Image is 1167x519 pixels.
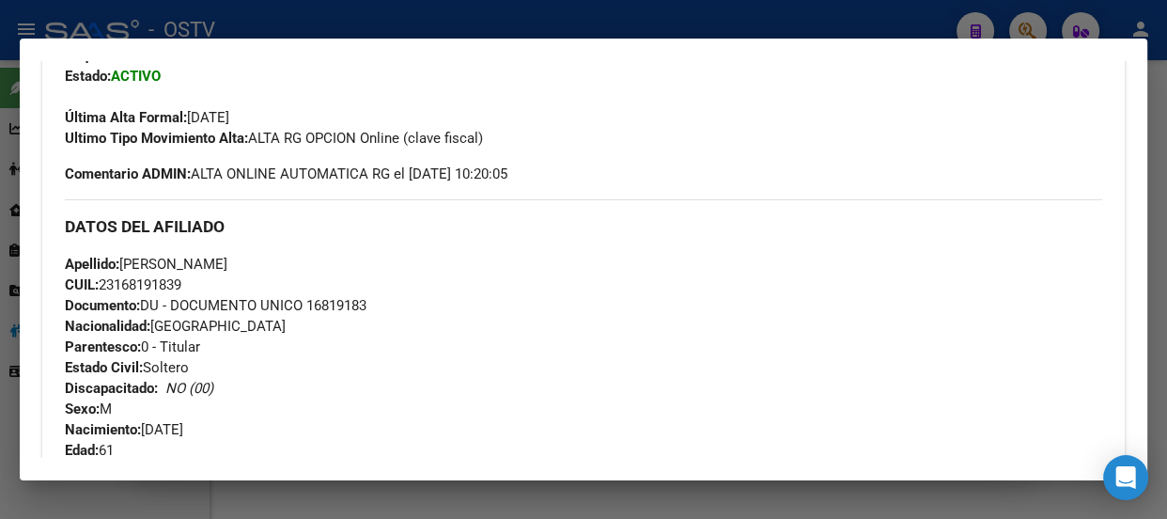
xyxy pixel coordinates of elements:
strong: Comentario ADMIN: [65,165,191,182]
span: [PERSON_NAME] [65,256,227,273]
span: M [65,401,112,417]
div: Open Intercom Messenger [1103,455,1148,500]
span: DU - DOCUMENTO UNICO 16819183 [65,297,366,314]
span: Soltero [65,359,189,376]
span: ALTA ONLINE AUTOMATICA RG el [DATE] 10:20:05 [65,164,507,184]
span: 23168191839 [65,276,181,293]
strong: Edad: [65,442,99,459]
strong: Ultimo Tipo Movimiento Alta: [65,130,248,147]
strong: Discapacitado: [65,380,158,397]
span: 61 [65,442,114,459]
strong: Etiquetas: [65,47,127,64]
strong: Parentesco: [65,338,141,355]
span: 0 - Titular [65,338,200,355]
span: [GEOGRAPHIC_DATA] [65,318,286,335]
strong: Nacimiento: [65,421,141,438]
strong: ACTIVO [111,68,161,85]
strong: Última Alta Formal: [65,109,187,126]
strong: Estado Civil: [65,359,143,376]
strong: Apellido: [65,256,119,273]
strong: Nacionalidad: [65,318,150,335]
h3: DATOS DEL AFILIADO [65,216,1102,237]
strong: CUIL: [65,276,99,293]
span: ALTA RG OPCION Online (clave fiscal) [65,130,483,147]
i: NO (00) [165,380,213,397]
strong: Sexo: [65,401,100,417]
span: [DATE] [65,421,183,438]
span: [DATE] [65,109,229,126]
strong: Estado: [65,68,111,85]
strong: Documento: [65,297,140,314]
